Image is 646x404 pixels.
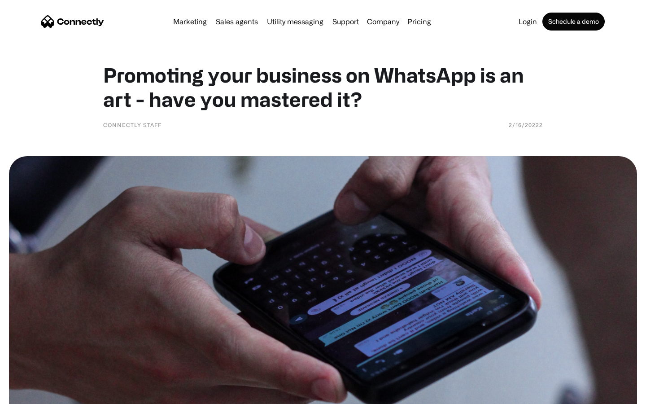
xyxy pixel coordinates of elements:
a: Schedule a demo [542,13,605,31]
div: Company [364,15,402,28]
a: Support [329,18,362,25]
a: Pricing [404,18,435,25]
a: Sales agents [212,18,262,25]
div: Company [367,15,399,28]
a: Marketing [170,18,210,25]
div: Connectly Staff [103,120,161,129]
h1: Promoting your business on WhatsApp is an art - have you mastered it? [103,63,543,111]
a: Login [515,18,541,25]
a: home [41,15,104,28]
div: 2/16/20222 [509,120,543,129]
a: Utility messaging [263,18,327,25]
